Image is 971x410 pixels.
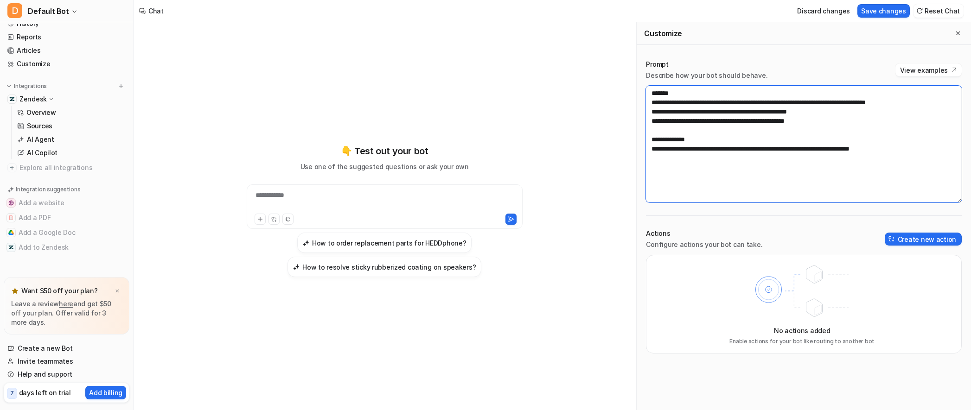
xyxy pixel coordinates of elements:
[27,148,57,158] p: AI Copilot
[27,121,52,131] p: Sources
[148,6,164,16] div: Chat
[4,82,50,91] button: Integrations
[916,7,923,14] img: reset
[297,233,472,253] button: How to order replacement parts for HEDDphone?How to order replacement parts for HEDDphone?
[19,388,71,397] p: days left on trial
[19,160,126,175] span: Explore all integrations
[7,163,17,172] img: explore all integrations
[85,386,126,399] button: Add billing
[8,215,14,221] img: Add a PDF
[895,63,962,76] button: View examples
[341,144,428,158] p: 👇 Test out your bot
[729,337,875,346] p: Enable actions for your bot like routing to another bot
[4,161,129,174] a: Explore all integrations
[13,120,129,132] a: Sources
[287,257,481,277] button: How to resolve sticky rubberized coating on speakers?How to resolve sticky rubberized coating on ...
[27,135,54,144] p: AI Agent
[89,388,122,397] p: Add billing
[885,233,962,246] button: Create new action
[11,287,19,295] img: star
[28,5,69,18] span: Default Bot
[21,286,98,296] p: Want $50 off your plan?
[793,4,854,18] button: Discard changes
[11,299,122,327] p: Leave a review and get $50 off your plan. Offer valid for 3 more days.
[19,95,47,104] p: Zendesk
[774,326,830,335] p: No actions added
[646,240,762,249] p: Configure actions your bot can take.
[302,262,476,272] h3: How to resolve sticky rubberized coating on speakers?
[857,4,910,18] button: Save changes
[646,60,767,69] p: Prompt
[293,264,300,271] img: How to resolve sticky rubberized coating on speakers?
[646,71,767,80] p: Describe how your bot should behave.
[10,389,14,397] p: 7
[8,200,14,206] img: Add a website
[9,96,15,102] img: Zendesk
[4,210,129,225] button: Add a PDFAdd a PDF
[8,245,14,250] img: Add to Zendesk
[952,28,964,39] button: Close flyout
[6,83,12,89] img: expand menu
[303,240,309,246] img: How to order replacement parts for HEDDphone?
[888,236,895,242] img: create-action-icon.svg
[26,108,56,117] p: Overview
[4,196,129,210] button: Add a websiteAdd a website
[4,31,129,44] a: Reports
[7,3,22,18] span: D
[300,162,469,171] p: Use one of the suggested questions or ask your own
[4,355,129,368] a: Invite teammates
[4,57,129,70] a: Customize
[13,146,129,159] a: AI Copilot
[4,342,129,355] a: Create a new Bot
[4,368,129,381] a: Help and support
[644,29,682,38] h2: Customize
[914,4,964,18] button: Reset Chat
[13,133,129,146] a: AI Agent
[8,230,14,235] img: Add a Google Doc
[118,83,124,89] img: menu_add.svg
[16,185,80,194] p: Integration suggestions
[13,106,129,119] a: Overview
[59,300,73,308] a: here
[4,240,129,255] button: Add to ZendeskAdd to Zendesk
[4,225,129,240] button: Add a Google DocAdd a Google Doc
[312,238,466,248] h3: How to order replacement parts for HEDDphone?
[14,82,47,90] p: Integrations
[4,44,129,57] a: Articles
[115,288,120,294] img: x
[646,229,762,238] p: Actions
